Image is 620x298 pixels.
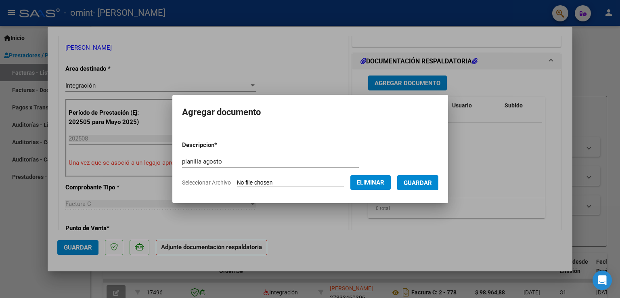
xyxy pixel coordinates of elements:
h2: Agregar documento [182,105,438,120]
div: Open Intercom Messenger [593,271,612,290]
p: Descripcion [182,141,259,150]
button: Eliminar [350,175,391,190]
span: Seleccionar Archivo [182,179,231,186]
span: Eliminar [357,179,384,186]
button: Guardar [397,175,438,190]
span: Guardar [404,179,432,187]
